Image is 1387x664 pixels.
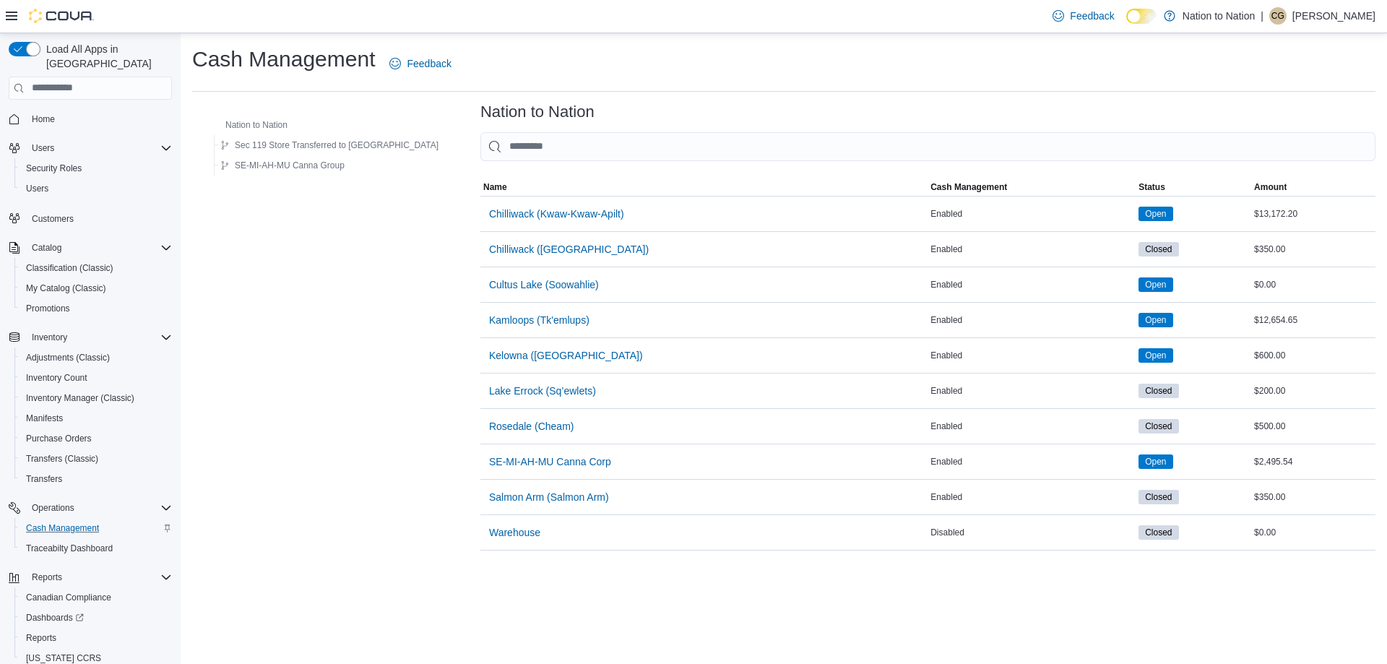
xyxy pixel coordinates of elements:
[26,372,87,384] span: Inventory Count
[26,569,172,586] span: Reports
[235,139,438,151] span: Sec 119 Store Transferred to [GEOGRAPHIC_DATA]
[20,160,87,177] a: Security Roles
[1145,491,1172,504] span: Closed
[1136,178,1251,196] button: Status
[26,543,113,554] span: Traceabilty Dashboard
[928,524,1136,541] div: Disabled
[3,108,178,129] button: Home
[1145,314,1166,327] span: Open
[1145,526,1172,539] span: Closed
[20,280,172,297] span: My Catalog (Classic)
[32,213,74,225] span: Customers
[20,450,172,467] span: Transfers (Classic)
[20,180,54,197] a: Users
[384,49,457,78] a: Feedback
[20,300,172,317] span: Promotions
[20,629,172,647] span: Reports
[26,352,110,363] span: Adjustments (Classic)
[489,384,596,398] span: Lake Errock (Sq’ewlets)
[1251,347,1375,364] div: $600.00
[489,454,611,469] span: SE-MI-AH-MU Canna Corp
[483,518,546,547] button: Warehouse
[20,410,172,427] span: Manifests
[1126,9,1157,24] input: Dark Mode
[3,498,178,518] button: Operations
[1251,488,1375,506] div: $350.00
[32,502,74,514] span: Operations
[14,628,178,648] button: Reports
[26,210,79,228] a: Customers
[928,178,1136,196] button: Cash Management
[32,142,54,154] span: Users
[1251,418,1375,435] div: $500.00
[20,369,93,387] a: Inventory Count
[1261,7,1263,25] p: |
[1145,278,1166,291] span: Open
[20,470,68,488] a: Transfers
[14,178,178,199] button: Users
[3,238,178,258] button: Catalog
[1138,277,1172,292] span: Open
[928,382,1136,400] div: Enabled
[20,609,172,626] span: Dashboards
[26,499,80,517] button: Operations
[1251,276,1375,293] div: $0.00
[1183,7,1255,25] p: Nation to Nation
[20,470,172,488] span: Transfers
[14,608,178,628] a: Dashboards
[26,473,62,485] span: Transfers
[20,259,119,277] a: Classification (Classic)
[1145,349,1166,362] span: Open
[1138,348,1172,363] span: Open
[20,259,172,277] span: Classification (Classic)
[483,341,649,370] button: Kelowna ([GEOGRAPHIC_DATA])
[1251,241,1375,258] div: $350.00
[1138,490,1178,504] span: Closed
[26,592,111,603] span: Canadian Compliance
[192,45,375,74] h1: Cash Management
[1138,242,1178,256] span: Closed
[928,241,1136,258] div: Enabled
[20,540,172,557] span: Traceabilty Dashboard
[928,276,1136,293] div: Enabled
[1145,384,1172,397] span: Closed
[1138,181,1165,193] span: Status
[14,298,178,319] button: Promotions
[20,180,172,197] span: Users
[14,538,178,559] button: Traceabilty Dashboard
[1138,454,1172,469] span: Open
[483,199,630,228] button: Chilliwack (Kwaw-Kwaw-Apilt)
[3,138,178,158] button: Users
[1138,313,1172,327] span: Open
[26,499,172,517] span: Operations
[20,349,172,366] span: Adjustments (Classic)
[489,207,624,221] span: Chilliwack (Kwaw-Kwaw-Apilt)
[26,612,84,624] span: Dashboards
[1251,524,1375,541] div: $0.00
[20,519,105,537] a: Cash Management
[14,587,178,608] button: Canadian Compliance
[480,103,595,121] h3: Nation to Nation
[26,163,82,174] span: Security Roles
[215,137,444,154] button: Sec 119 Store Transferred to [GEOGRAPHIC_DATA]
[480,178,928,196] button: Name
[930,181,1007,193] span: Cash Management
[14,449,178,469] button: Transfers (Classic)
[483,483,615,512] button: Salmon Arm (Salmon Arm)
[483,235,654,264] button: Chilliwack ([GEOGRAPHIC_DATA])
[26,522,99,534] span: Cash Management
[26,139,172,157] span: Users
[928,311,1136,329] div: Enabled
[20,389,140,407] a: Inventory Manager (Classic)
[489,419,574,434] span: Rosedale (Cheam)
[489,525,540,540] span: Warehouse
[489,277,599,292] span: Cultus Lake (Soowahlie)
[26,652,101,664] span: [US_STATE] CCRS
[14,348,178,368] button: Adjustments (Classic)
[1292,7,1375,25] p: [PERSON_NAME]
[1251,382,1375,400] div: $200.00
[14,469,178,489] button: Transfers
[20,280,112,297] a: My Catalog (Classic)
[26,303,70,314] span: Promotions
[489,348,643,363] span: Kelowna ([GEOGRAPHIC_DATA])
